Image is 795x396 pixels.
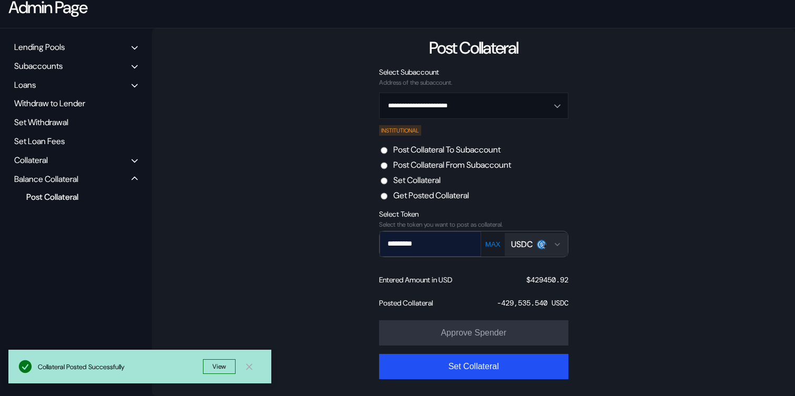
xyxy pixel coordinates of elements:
button: Open menu [379,93,568,119]
div: Post Collateral [429,37,518,59]
img: svg+xml,%3c [542,243,548,249]
div: Collateral [14,155,48,166]
label: Post Collateral From Subaccount [393,159,511,170]
div: Select Subaccount [379,67,568,77]
label: Get Posted Collateral [393,190,469,201]
div: INSTITUTIONAL [379,125,422,136]
div: Posted Collateral [379,298,433,308]
div: Loans [14,79,36,90]
label: Set Collateral [393,175,441,186]
label: Post Collateral To Subaccount [393,144,501,155]
div: -429,535.540 USDC [497,298,568,308]
div: USDC [511,239,533,250]
div: Select the token you want to post as collateral. [379,221,568,228]
button: Open menu for selecting token for payment [505,233,568,256]
div: Address of the subaccount. [379,79,568,86]
div: $ 429450.92 [526,275,568,285]
div: Entered Amount in USD [379,275,452,285]
div: Lending Pools [14,42,65,53]
div: Balance Collateral [14,174,78,185]
div: Withdraw to Lender [11,95,141,111]
div: Set Withdrawal [11,114,141,130]
div: Collateral Posted Successfully [38,362,203,371]
button: MAX [482,240,504,249]
button: Set Collateral [379,354,568,379]
div: Set Loan Fees [11,133,141,149]
div: Post Collateral [21,190,124,204]
div: Select Token [379,209,568,219]
button: View [203,359,236,374]
img: usdc.png [537,240,546,249]
button: Approve Spender [379,320,568,346]
div: Subaccounts [14,60,63,72]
